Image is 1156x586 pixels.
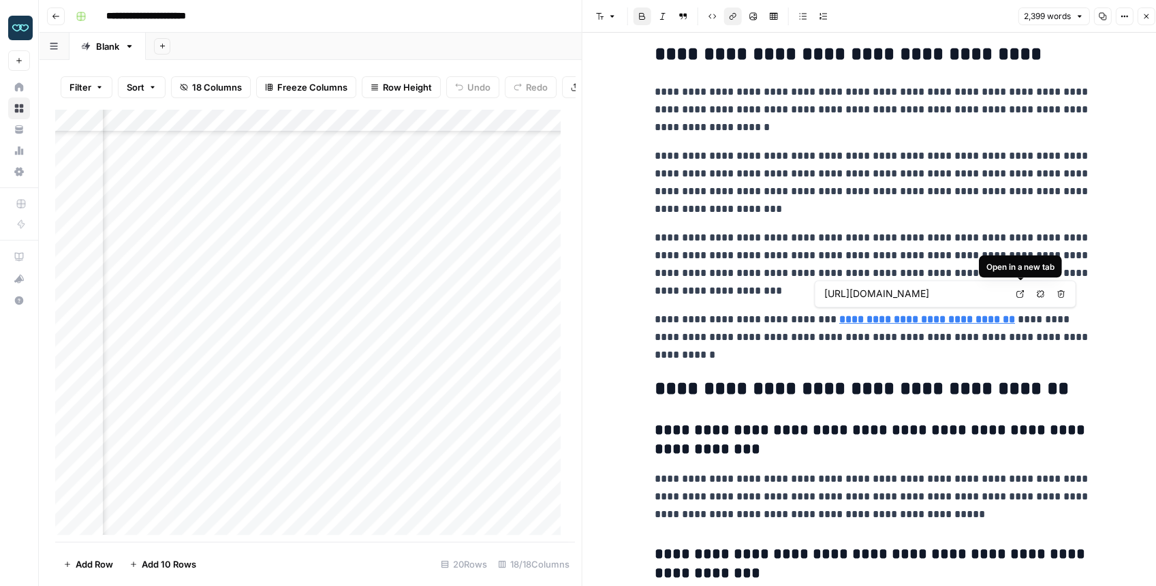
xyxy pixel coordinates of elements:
[8,119,30,140] a: Your Data
[277,80,347,94] span: Freeze Columns
[8,161,30,183] a: Settings
[55,553,121,575] button: Add Row
[256,76,356,98] button: Freeze Columns
[69,80,91,94] span: Filter
[69,33,146,60] a: Blank
[493,553,575,575] div: 18/18 Columns
[446,76,499,98] button: Undo
[8,268,30,290] button: What's new?
[118,76,166,98] button: Sort
[8,11,30,45] button: Workspace: Zola Inc
[435,553,493,575] div: 20 Rows
[1024,10,1071,22] span: 2,399 words
[8,246,30,268] a: AirOps Academy
[61,76,112,98] button: Filter
[505,76,557,98] button: Redo
[8,16,33,40] img: Zola Inc Logo
[9,268,29,289] div: What's new?
[121,553,204,575] button: Add 10 Rows
[127,80,144,94] span: Sort
[467,80,490,94] span: Undo
[8,140,30,161] a: Usage
[8,97,30,119] a: Browse
[383,80,432,94] span: Row Height
[526,80,548,94] span: Redo
[76,557,113,571] span: Add Row
[986,260,1054,273] div: Open in a new tab
[96,40,119,53] div: Blank
[171,76,251,98] button: 18 Columns
[142,557,196,571] span: Add 10 Rows
[1018,7,1089,25] button: 2,399 words
[8,290,30,311] button: Help + Support
[362,76,441,98] button: Row Height
[8,76,30,98] a: Home
[192,80,242,94] span: 18 Columns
